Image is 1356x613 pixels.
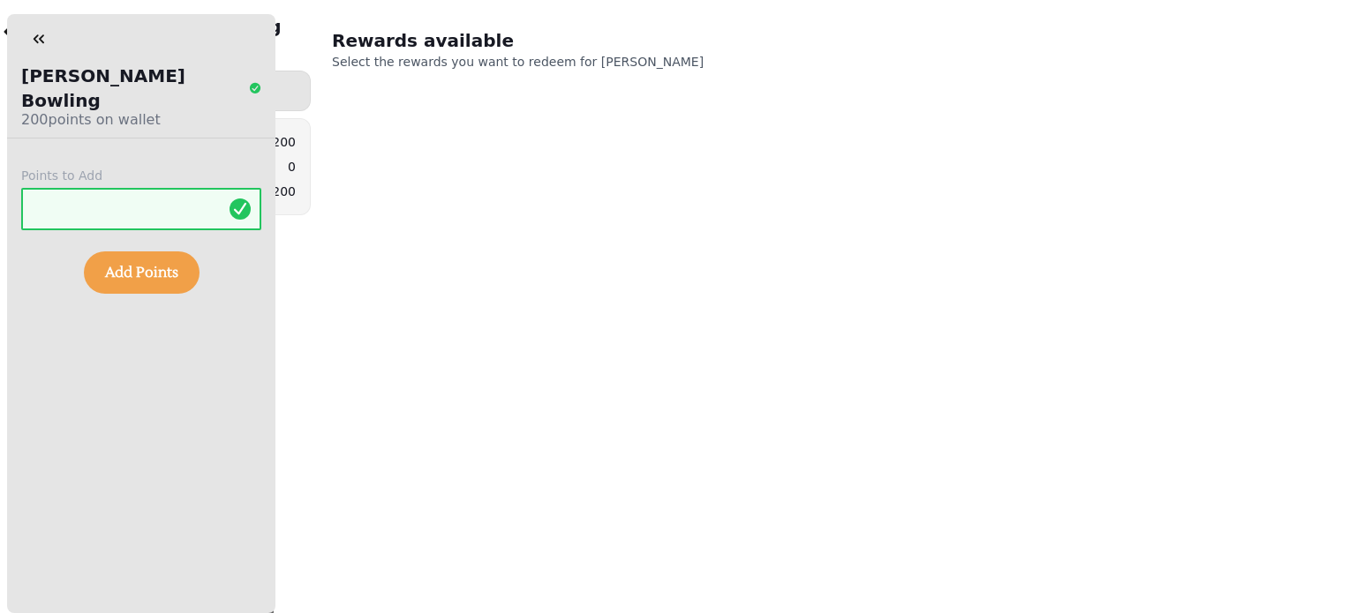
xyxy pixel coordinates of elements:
[84,251,200,294] button: Add Points
[272,133,296,151] p: 200
[332,53,784,71] p: Select the rewards you want to redeem for
[21,167,261,184] label: Points to Add
[288,158,296,176] p: 0
[601,55,704,69] span: [PERSON_NAME]
[21,64,245,113] p: [PERSON_NAME] Bowling
[105,265,178,280] span: Add Points
[332,28,671,53] h2: Rewards available
[272,183,296,200] p: 200
[21,109,261,131] p: 200 points on wallet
